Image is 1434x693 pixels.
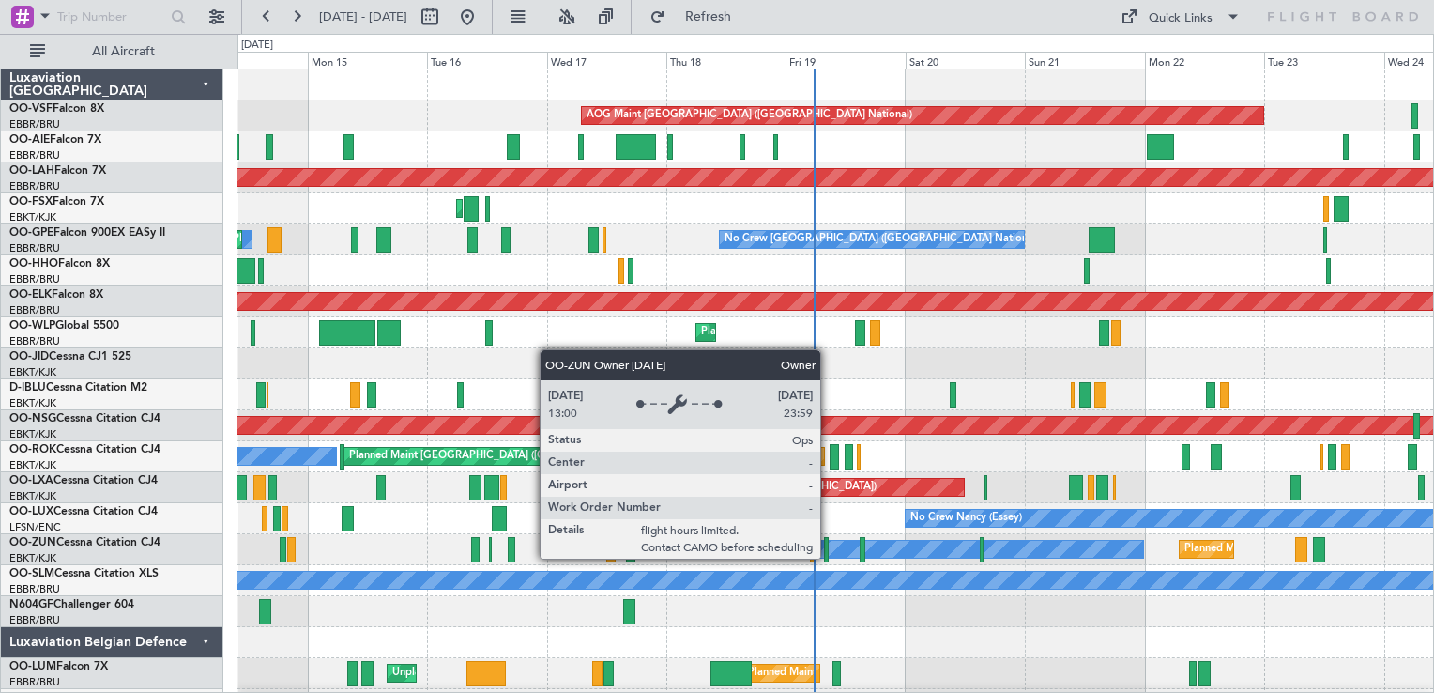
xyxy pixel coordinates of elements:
[9,179,60,193] a: EBBR/BRU
[1111,2,1250,32] button: Quick Links
[9,568,159,579] a: OO-SLMCessna Citation XLS
[9,196,53,208] span: OO-FSX
[736,535,768,563] div: Owner
[1149,9,1213,28] div: Quick Links
[9,241,60,255] a: EBBR/BRU
[9,210,56,224] a: EBKT/KJK
[9,165,106,177] a: OO-LAHFalcon 7X
[547,52,666,69] div: Wed 17
[786,52,905,69] div: Fri 19
[9,196,104,208] a: OO-FSXFalcon 7X
[9,661,56,672] span: OO-LUM
[641,2,754,32] button: Refresh
[21,37,204,67] button: All Aircraft
[9,427,56,441] a: EBKT/KJK
[57,3,165,31] input: Trip Number
[906,52,1025,69] div: Sat 20
[9,489,56,503] a: EBKT/KJK
[9,475,158,486] a: OO-LXACessna Citation CJ4
[9,506,53,517] span: OO-LUX
[9,272,60,286] a: EBBR/BRU
[9,537,56,548] span: OO-ZUN
[9,396,56,410] a: EBKT/KJK
[587,101,912,130] div: AOG Maint [GEOGRAPHIC_DATA] ([GEOGRAPHIC_DATA] National)
[9,134,50,146] span: OO-AIE
[9,599,134,610] a: N604GFChallenger 604
[9,165,54,177] span: OO-LAH
[9,506,158,517] a: OO-LUXCessna Citation CJ4
[49,45,198,58] span: All Aircraft
[9,413,56,424] span: OO-NSG
[9,537,160,548] a: OO-ZUNCessna Citation CJ4
[9,227,165,239] a: OO-GPEFalcon 900EX EASy II
[9,613,60,627] a: EBBR/BRU
[725,225,1039,254] div: No Crew [GEOGRAPHIC_DATA] ([GEOGRAPHIC_DATA] National)
[701,318,799,346] div: Planned Maint Liege
[9,351,131,362] a: OO-JIDCessna CJ1 525
[9,582,60,596] a: EBBR/BRU
[9,382,46,393] span: D-IBLU
[9,475,53,486] span: OO-LXA
[9,444,160,455] a: OO-ROKCessna Citation CJ4
[9,258,110,269] a: OO-HHOFalcon 8X
[9,458,56,472] a: EBKT/KJK
[9,134,101,146] a: OO-AIEFalcon 7X
[319,8,407,25] span: [DATE] - [DATE]
[9,258,58,269] span: OO-HHO
[9,289,52,300] span: OO-ELK
[1184,535,1403,563] div: Planned Maint Kortrijk-[GEOGRAPHIC_DATA]
[9,675,60,689] a: EBBR/BRU
[9,103,53,115] span: OO-VSF
[427,52,546,69] div: Tue 16
[9,227,53,239] span: OO-GPE
[349,442,645,470] div: Planned Maint [GEOGRAPHIC_DATA] ([GEOGRAPHIC_DATA])
[910,504,1022,532] div: No Crew Nancy (Essey)
[9,117,60,131] a: EBBR/BRU
[9,365,56,379] a: EBKT/KJK
[1264,52,1383,69] div: Tue 23
[9,289,103,300] a: OO-ELKFalcon 8X
[9,148,60,162] a: EBBR/BRU
[666,52,786,69] div: Thu 18
[9,661,108,672] a: OO-LUMFalcon 7X
[9,413,160,424] a: OO-NSGCessna Citation CJ4
[462,194,666,223] div: AOG Maint Kortrijk-[GEOGRAPHIC_DATA]
[669,10,748,23] span: Refresh
[9,320,55,331] span: OO-WLP
[308,52,427,69] div: Mon 15
[9,334,60,348] a: EBBR/BRU
[392,659,745,687] div: Unplanned Maint [GEOGRAPHIC_DATA] ([GEOGRAPHIC_DATA] National)
[9,520,61,534] a: LFSN/ENC
[1145,52,1264,69] div: Mon 22
[703,535,1006,563] div: Unplanned Maint [GEOGRAPHIC_DATA]-[GEOGRAPHIC_DATA]
[241,38,273,54] div: [DATE]
[9,103,104,115] a: OO-VSFFalcon 8X
[581,473,877,501] div: Planned Maint [GEOGRAPHIC_DATA] ([GEOGRAPHIC_DATA])
[9,551,56,565] a: EBKT/KJK
[9,351,49,362] span: OO-JID
[9,382,147,393] a: D-IBLUCessna Citation M2
[9,599,53,610] span: N604GF
[9,568,54,579] span: OO-SLM
[9,303,60,317] a: EBBR/BRU
[9,444,56,455] span: OO-ROK
[188,52,307,69] div: Sun 14
[9,320,119,331] a: OO-WLPGlobal 5500
[1025,52,1144,69] div: Sun 21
